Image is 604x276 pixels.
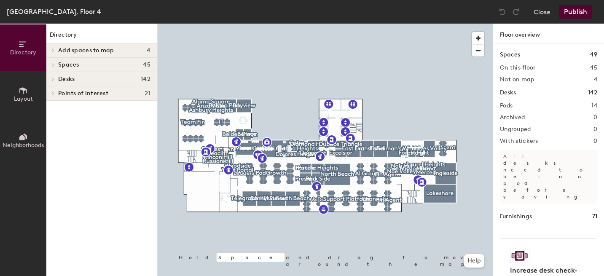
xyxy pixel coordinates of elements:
h2: 0 [593,114,597,121]
h2: 0 [593,138,597,145]
h1: Floor overview [493,24,604,43]
h2: Not on map [500,76,534,83]
h1: Spaces [500,50,520,59]
h2: 14 [591,102,597,109]
button: Close [534,5,550,19]
span: 142 [141,76,150,83]
span: Directory [10,49,36,56]
p: All desks need to be in a pod before saving [500,150,597,204]
h1: Desks [500,88,516,97]
span: 45 [143,62,150,68]
h2: 4 [594,76,597,83]
h2: Ungrouped [500,126,531,133]
h1: Furnishings [500,212,532,221]
h2: On this floor [500,64,536,71]
h1: Directory [46,30,157,43]
h2: 0 [593,126,597,133]
span: 4 [147,47,150,54]
span: Layout [14,95,33,102]
h2: 45 [590,64,597,71]
h2: Archived [500,114,525,121]
span: 21 [145,90,150,97]
img: Undo [498,8,507,16]
h1: 49 [590,50,597,59]
button: Help [464,254,484,268]
img: Sticker logo [510,249,529,263]
span: Points of interest [58,90,108,97]
span: Spaces [58,62,79,68]
button: Publish [559,5,592,19]
h1: 142 [588,88,597,97]
h1: 71 [592,212,597,221]
img: Redo [512,8,520,16]
div: [GEOGRAPHIC_DATA], Floor 4 [7,6,101,17]
h2: With stickers [500,138,538,145]
h2: Pods [500,102,513,109]
span: Add spaces to map [58,47,114,54]
span: Neighborhoods [3,142,44,149]
span: Desks [58,76,75,83]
